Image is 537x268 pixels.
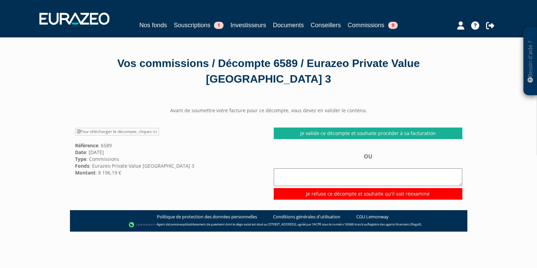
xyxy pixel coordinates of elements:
a: Lemonway [169,222,185,227]
strong: Date [75,149,86,155]
img: logo-lemonway.png [129,221,155,228]
span: 1 [214,22,223,29]
a: Je valide ce décompte et souhaite procéder à sa facturation [274,128,462,139]
input: Je refuse ce décompte et souhaite qu'il soit réexaminé [274,188,462,200]
a: Nos fonds [139,20,167,30]
a: Souscriptions1 [174,20,223,30]
img: 1732889491-logotype_eurazeo_blanc_rvb.png [39,13,109,25]
center: Avant de soumettre votre facture pour ce décompte, vous devez en valider le contenu. [70,107,467,114]
a: Conditions générales d'utilisation [273,214,340,220]
div: OU [274,153,462,199]
a: CGU Lemonway [356,214,389,220]
strong: Fonds [75,163,89,169]
span: 9 [388,22,398,29]
a: Documents [273,20,304,30]
a: Commissions9 [348,20,398,31]
strong: Montant [75,169,95,176]
a: Pour télécharger le décompte, cliquez ici [75,128,159,135]
div: Vos commissions / Décompte 6589 / Eurazeo Private Value [GEOGRAPHIC_DATA] 3 [75,56,462,87]
div: - Agent de (établissement de paiement dont le siège social est situé au [STREET_ADDRESS], agréé p... [77,221,461,228]
p: Besoin d'aide ? [526,31,534,92]
a: Politique de protection des données personnelles [157,214,257,220]
a: Registre des agents financiers (Regafi) [368,222,421,227]
strong: Référence [75,142,98,149]
strong: Type [75,156,86,162]
a: Investisseurs [230,20,266,30]
a: Conseillers [311,20,341,30]
div: : 6589 : [DATE] : Commissions : Eurazeo Private Value [GEOGRAPHIC_DATA] 3 : 8 196,19 € [70,128,269,176]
